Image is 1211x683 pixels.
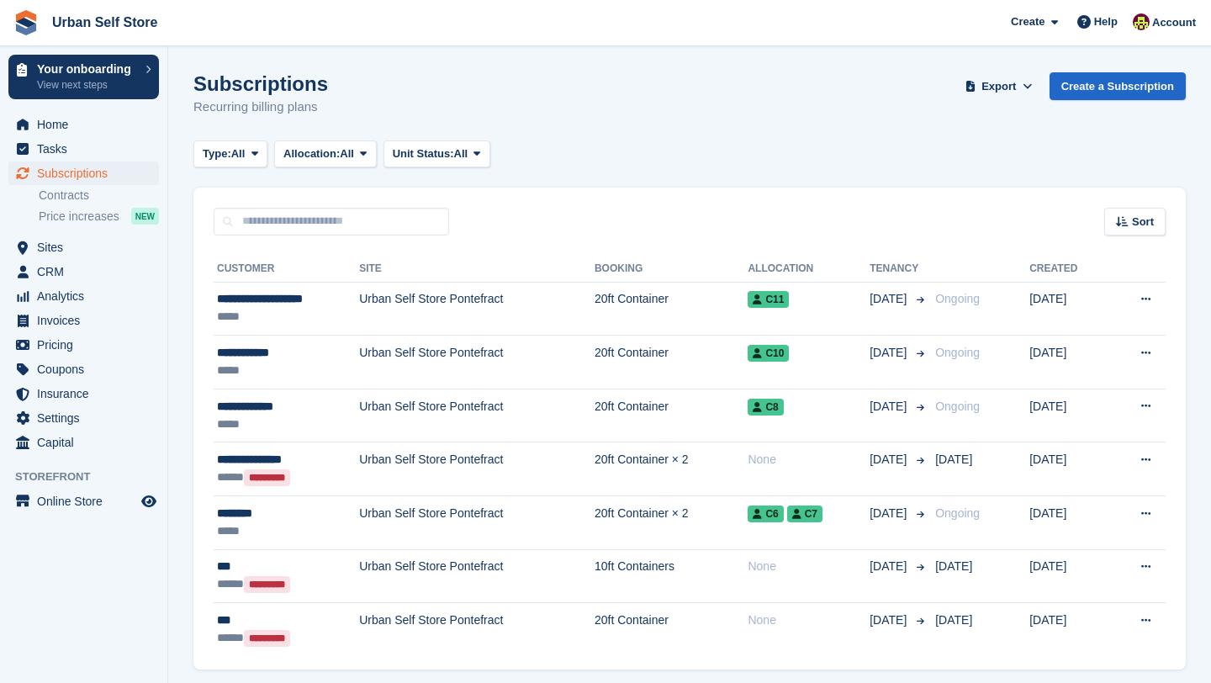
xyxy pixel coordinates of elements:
img: stora-icon-8386f47178a22dfd0bd8f6a31ec36ba5ce8667c1dd55bd0f319d3a0aa187defe.svg [13,10,39,35]
td: 20ft Container [595,603,748,656]
td: [DATE] [1029,389,1108,442]
th: Allocation [748,256,870,283]
button: Unit Status: All [383,140,490,168]
a: menu [8,113,159,136]
th: Created [1029,256,1108,283]
a: menu [8,161,159,185]
td: [DATE] [1029,336,1108,389]
span: Price increases [39,209,119,225]
td: Urban Self Store Pontefract [359,282,595,336]
a: Your onboarding View next steps [8,55,159,99]
div: NEW [131,208,159,225]
a: menu [8,406,159,430]
span: Analytics [37,284,138,308]
span: C6 [748,506,783,522]
td: 20ft Container [595,336,748,389]
a: Preview store [139,491,159,511]
span: [DATE] [870,558,910,575]
span: Ongoing [935,292,980,305]
span: Create [1011,13,1044,30]
span: Capital [37,431,138,454]
td: Urban Self Store Pontefract [359,496,595,550]
div: None [748,612,870,629]
p: Your onboarding [37,63,137,75]
span: Ongoing [935,400,980,413]
th: Tenancy [870,256,928,283]
td: [DATE] [1029,282,1108,336]
span: [DATE] [870,505,910,522]
td: 10ft Containers [595,549,748,603]
a: Contracts [39,188,159,204]
div: None [748,451,870,469]
span: All [231,146,246,162]
td: 20ft Container × 2 [595,442,748,496]
td: Urban Self Store Pontefract [359,549,595,603]
a: menu [8,333,159,357]
th: Customer [214,256,359,283]
td: 20ft Container [595,282,748,336]
img: Dan Crosland [1133,13,1150,30]
span: Account [1152,14,1196,31]
span: [DATE] [870,398,910,416]
span: Subscriptions [37,161,138,185]
span: Invoices [37,309,138,332]
span: C10 [748,345,789,362]
span: All [340,146,354,162]
th: Booking [595,256,748,283]
td: [DATE] [1029,442,1108,496]
span: Type: [203,146,231,162]
th: Site [359,256,595,283]
span: Insurance [37,382,138,405]
td: [DATE] [1029,496,1108,550]
span: [DATE] [935,559,972,573]
td: Urban Self Store Pontefract [359,603,595,656]
span: C8 [748,399,783,416]
span: Ongoing [935,506,980,520]
span: Ongoing [935,346,980,359]
span: [DATE] [870,612,910,629]
div: None [748,558,870,575]
button: Type: All [193,140,267,168]
span: Home [37,113,138,136]
span: Sort [1132,214,1154,230]
span: C7 [787,506,822,522]
span: All [454,146,468,162]
span: [DATE] [870,344,910,362]
td: Urban Self Store Pontefract [359,389,595,442]
h1: Subscriptions [193,72,328,95]
span: Export [981,78,1016,95]
span: Pricing [37,333,138,357]
span: [DATE] [870,451,910,469]
a: menu [8,382,159,405]
a: menu [8,309,159,332]
a: Urban Self Store [45,8,164,36]
span: Coupons [37,357,138,381]
span: Tasks [37,137,138,161]
a: menu [8,236,159,259]
a: menu [8,490,159,513]
span: Storefront [15,469,167,485]
span: Sites [37,236,138,259]
td: [DATE] [1029,549,1108,603]
a: menu [8,260,159,283]
span: Help [1094,13,1118,30]
button: Export [962,72,1036,100]
a: menu [8,431,159,454]
p: View next steps [37,77,137,93]
a: Price increases NEW [39,207,159,225]
p: Recurring billing plans [193,98,328,117]
span: [DATE] [935,613,972,627]
a: menu [8,284,159,308]
td: [DATE] [1029,603,1108,656]
td: Urban Self Store Pontefract [359,336,595,389]
span: CRM [37,260,138,283]
a: menu [8,357,159,381]
span: [DATE] [935,453,972,466]
span: C11 [748,291,789,308]
a: menu [8,137,159,161]
td: 20ft Container [595,389,748,442]
span: Settings [37,406,138,430]
span: Unit Status: [393,146,454,162]
button: Allocation: All [274,140,377,168]
span: Online Store [37,490,138,513]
